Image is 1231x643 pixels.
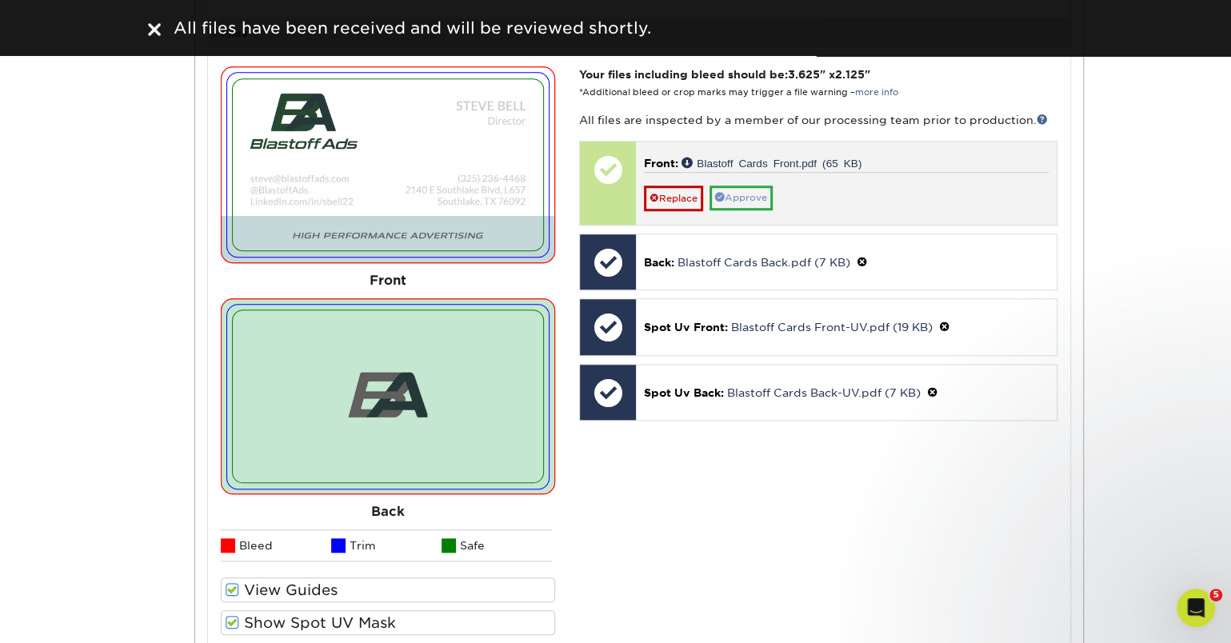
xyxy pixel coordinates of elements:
[835,68,865,81] span: 2.125
[331,529,442,561] li: Trim
[644,157,678,170] span: Front:
[644,256,674,269] span: Back:
[1209,589,1222,601] span: 5
[1177,589,1215,627] iframe: Intercom live chat
[442,529,552,561] li: Safe
[221,494,555,529] div: Back
[579,68,870,81] strong: Your files including bleed should be: " x "
[221,263,555,298] div: Front
[221,529,331,561] li: Bleed
[644,386,724,399] span: Spot Uv Back:
[731,321,933,333] a: Blastoff Cards Front-UV.pdf (19 KB)
[221,610,555,635] label: Show Spot UV Mask
[148,23,161,36] img: close
[579,112,1057,128] p: All files are inspected by a member of our processing team prior to production.
[681,157,861,168] a: Blastoff Cards Front.pdf (65 KB)
[644,321,728,333] span: Spot Uv Front:
[709,186,773,210] a: Approve
[174,18,651,38] span: All files have been received and will be reviewed shortly.
[677,256,850,269] a: Blastoff Cards Back.pdf (7 KB)
[788,68,820,81] span: 3.625
[579,87,898,98] small: *Additional bleed or crop marks may trigger a file warning –
[855,87,898,98] a: more info
[727,386,921,399] a: Blastoff Cards Back-UV.pdf (7 KB)
[644,186,703,211] a: Replace
[221,577,555,602] label: View Guides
